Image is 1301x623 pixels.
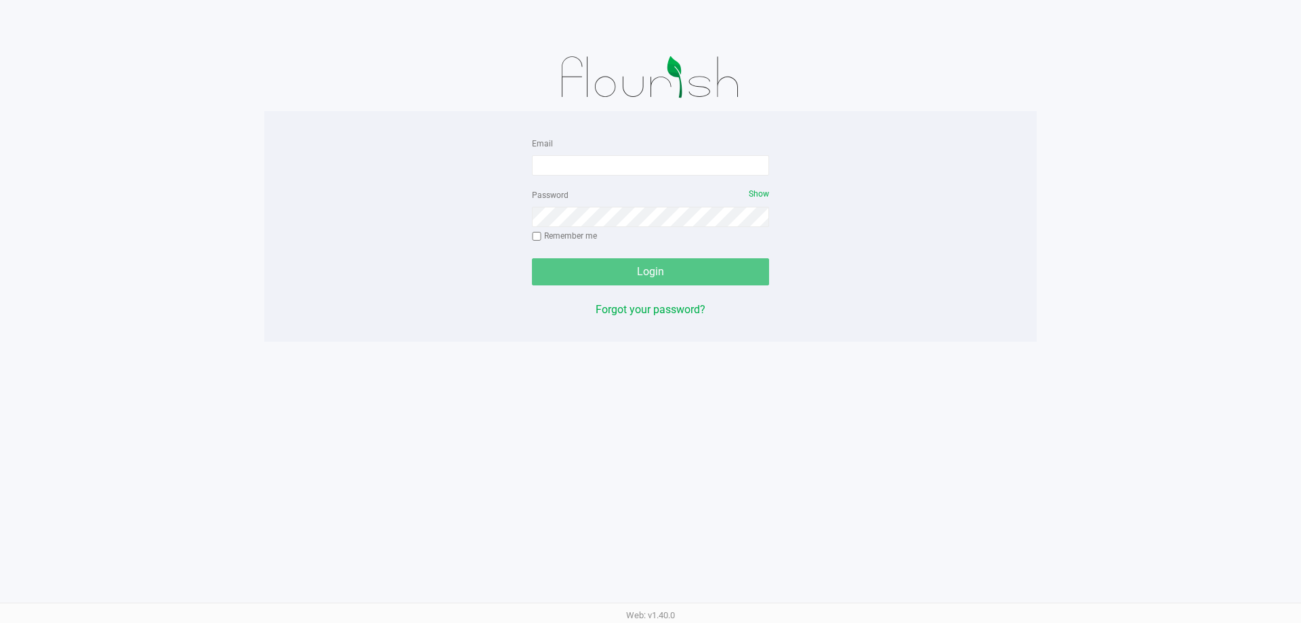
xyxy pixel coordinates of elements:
button: Forgot your password? [596,302,705,318]
label: Remember me [532,230,597,242]
span: Web: v1.40.0 [626,610,675,620]
label: Email [532,138,553,150]
label: Password [532,189,569,201]
span: Show [749,189,769,199]
input: Remember me [532,232,541,241]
